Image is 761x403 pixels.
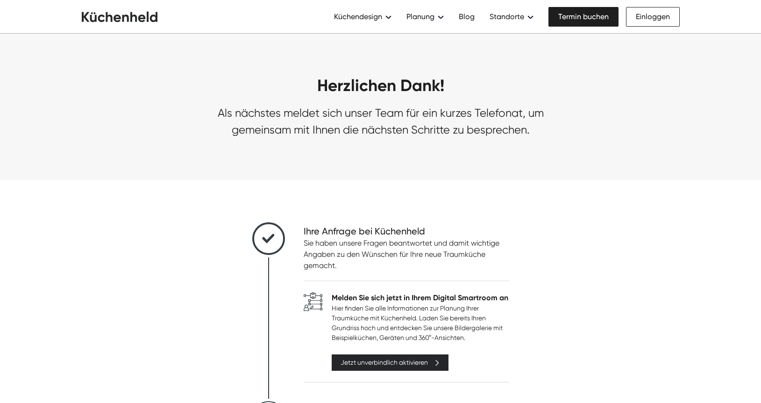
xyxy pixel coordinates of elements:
[332,292,509,304] p: Melden Sie sich jetzt in Ihrem Digital Smartroom an
[406,11,434,22] div: Planung
[332,304,509,343] p: Hier finden Sie alle Informationen zur Planung Ihrer Traumküche mit Küchenheld. Laden Sie bereits...
[332,354,448,371] a: Jetzt unverbindlich aktivieren
[317,76,444,95] strong: Herzlichen Dank!
[203,105,558,138] div: Als nächstes meldet sich unser Team für ein kurzes Telefonat, um gemeinsam mit Ihnen die nächsten...
[334,11,382,22] div: Küchendesign
[304,225,509,238] h1: Ihre Anfrage bei Küchenheld
[341,358,428,368] div: Jetzt unverbindlich aktivieren
[451,7,482,26] a: Blog
[490,11,524,22] div: Standorte
[626,7,680,27] a: Einloggen
[304,238,509,271] p: Sie haben unsere Fragen beantwortet und damit wichtige Angaben zu den Wünschen für Ihre neue Trau...
[548,7,619,27] a: Termin buchen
